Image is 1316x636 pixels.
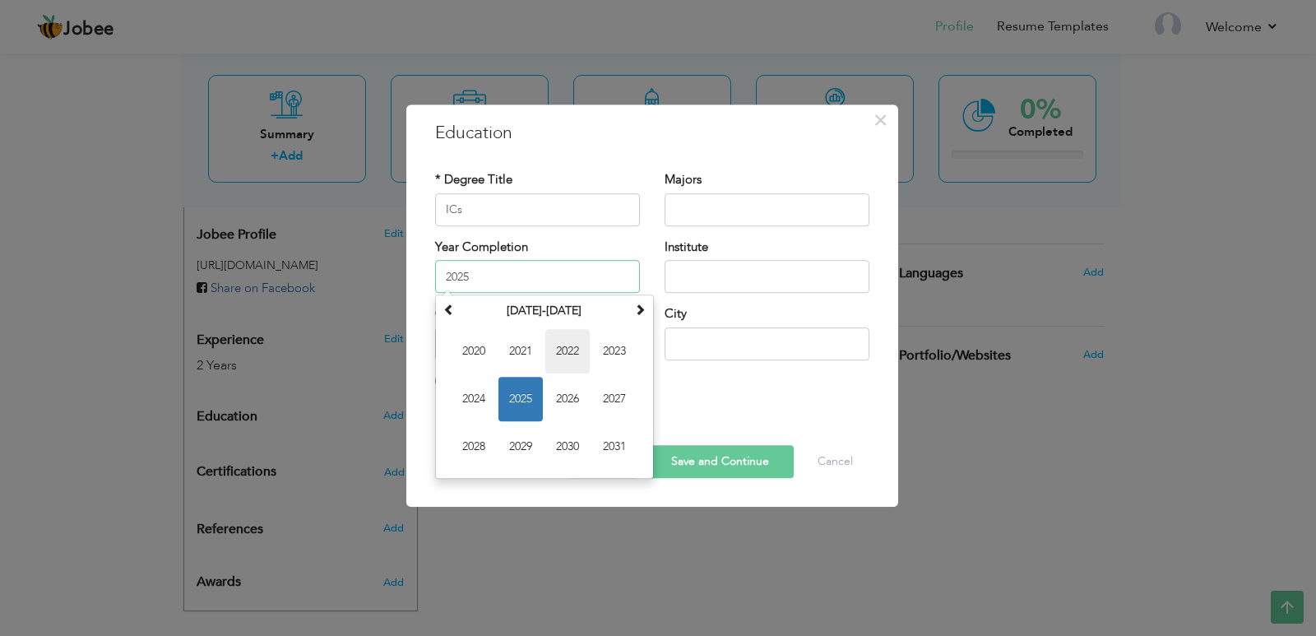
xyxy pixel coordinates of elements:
[498,377,543,421] span: 2025
[197,400,405,433] div: Add your educational degree.
[545,329,590,374] span: 2022
[868,107,894,133] button: Close
[498,329,543,374] span: 2021
[592,377,637,421] span: 2027
[435,121,869,146] h3: Education
[498,425,543,469] span: 2029
[452,377,496,421] span: 2024
[634,304,646,315] span: Next Decade
[646,445,794,478] button: Save and Continue
[873,105,887,135] span: ×
[592,329,637,374] span: 2023
[665,305,687,323] label: City
[545,377,590,421] span: 2026
[452,329,496,374] span: 2020
[435,239,528,256] label: Year Completion
[459,299,630,323] th: Select Decade
[665,239,708,256] label: Institute
[592,425,637,469] span: 2031
[801,445,869,478] button: Cancel
[545,425,590,469] span: 2030
[443,304,455,315] span: Previous Decade
[452,425,496,469] span: 2028
[665,171,702,188] label: Majors
[435,171,512,188] label: * Degree Title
